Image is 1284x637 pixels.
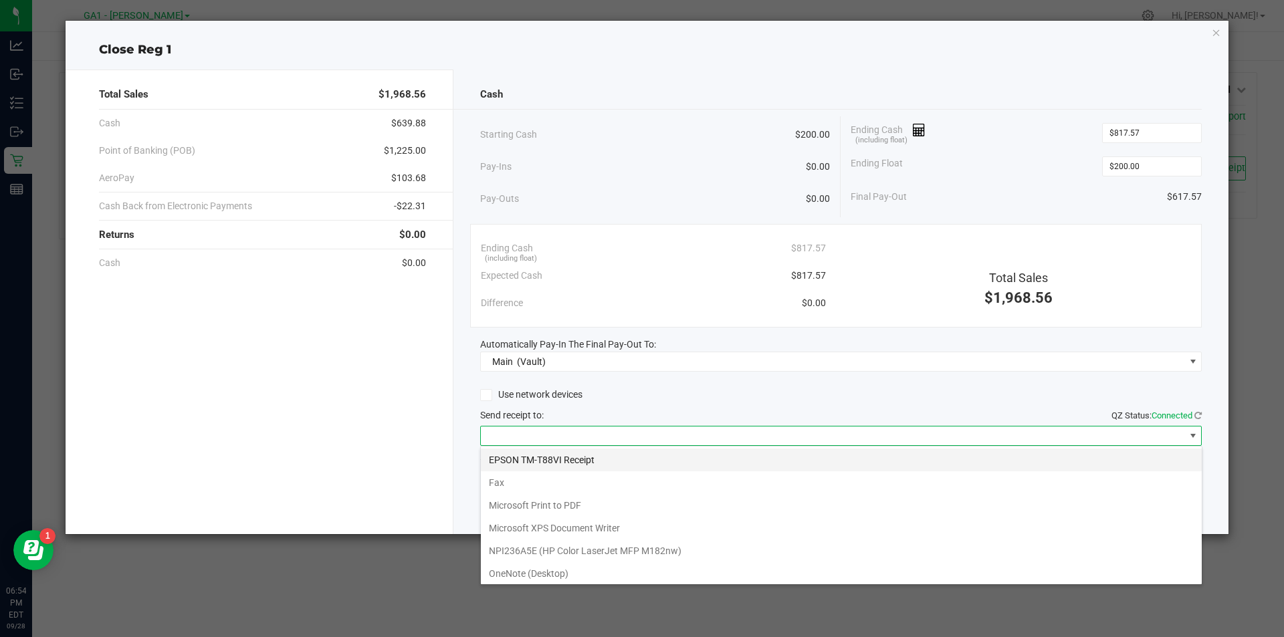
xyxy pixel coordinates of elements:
li: OneNote (Desktop) [481,562,1202,585]
span: Expected Cash [481,269,542,283]
span: Ending Cash [851,123,926,143]
li: Microsoft Print to PDF [481,494,1202,517]
li: NPI236A5E (HP Color LaserJet MFP M182nw) [481,539,1202,562]
div: Returns [99,221,426,249]
span: Automatically Pay-In The Final Pay-Out To: [480,339,656,350]
span: $200.00 [795,128,830,142]
span: Total Sales [99,87,148,102]
span: Send receipt to: [480,410,544,420]
span: Total Sales [989,271,1048,285]
span: $817.57 [791,269,826,283]
span: $1,225.00 [384,144,426,158]
span: Connected [1152,410,1192,420]
span: $639.88 [391,116,426,130]
iframe: Resource center [13,530,53,570]
span: Point of Banking (POB) [99,144,195,158]
span: Ending Float [851,156,903,176]
span: $0.00 [802,296,826,310]
span: Pay-Ins [480,160,512,174]
span: (including float) [485,253,537,265]
span: $103.68 [391,171,426,185]
span: $1,968.56 [379,87,426,102]
span: Main [492,356,513,367]
span: $1,968.56 [984,289,1053,306]
span: (including float) [855,135,907,146]
span: $0.00 [806,160,830,174]
span: $0.00 [399,227,426,243]
span: Final Pay-Out [851,190,907,204]
span: $0.00 [806,192,830,206]
div: Close Reg 1 [66,41,1229,59]
span: AeroPay [99,171,134,185]
label: Use network devices [480,388,582,402]
span: Difference [481,296,523,310]
span: Starting Cash [480,128,537,142]
span: (Vault) [517,356,546,367]
span: -$22.31 [394,199,426,213]
span: Cash [99,256,120,270]
span: Ending Cash [481,241,533,255]
span: $0.00 [402,256,426,270]
span: Cash [99,116,120,130]
li: EPSON TM-T88VI Receipt [481,449,1202,471]
li: Microsoft XPS Document Writer [481,517,1202,539]
span: QZ Status: [1111,410,1202,420]
span: Cash Back from Electronic Payments [99,199,252,213]
span: Cash [480,87,503,102]
span: Pay-Outs [480,192,519,206]
li: Fax [481,471,1202,494]
span: $817.57 [791,241,826,255]
span: $617.57 [1167,190,1202,204]
iframe: Resource center unread badge [39,528,56,544]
